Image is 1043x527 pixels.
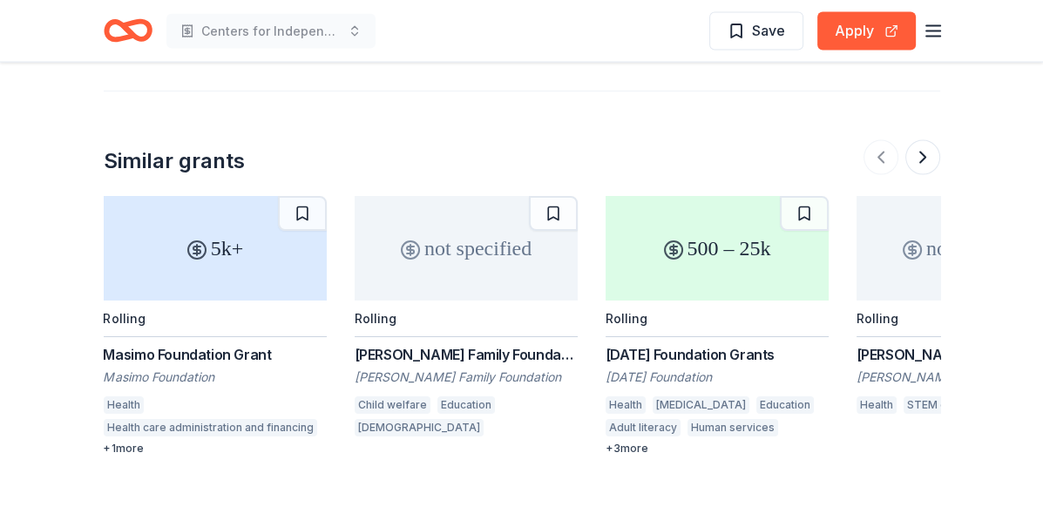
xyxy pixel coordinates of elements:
div: Similar grants [104,147,245,175]
div: [MEDICAL_DATA] [653,396,749,414]
div: not specified [355,196,578,301]
div: + 1 more [104,442,327,456]
div: Human services [687,419,778,436]
div: [PERSON_NAME] Family Foundation Grants [355,344,578,365]
a: Home [104,10,152,51]
div: Health [606,396,646,414]
div: [DATE] Foundation Grants [606,344,829,365]
div: + 3 more [606,442,829,456]
div: [DEMOGRAPHIC_DATA] [355,419,484,436]
div: [DATE] Foundation [606,368,829,386]
div: Rolling [104,311,146,326]
div: Health care administration and financing [104,419,317,436]
div: Rolling [355,311,396,326]
div: Education [756,396,814,414]
span: Save [752,19,785,42]
div: [PERSON_NAME] Family Foundation [355,368,578,386]
div: STEM education [904,396,995,414]
div: Adult literacy [606,419,681,436]
div: 500 – 25k [606,196,829,301]
div: Child welfare [355,396,430,414]
div: Health [857,396,897,414]
span: Centers for Independence Operations and Programming [201,21,341,42]
button: Save [709,12,803,51]
a: 5k+RollingMasimo Foundation GrantMasimo FoundationHealthHealth care administration and financing+... [104,196,327,456]
div: Education [437,396,495,414]
div: Masimo Foundation [104,368,327,386]
button: Apply [817,12,916,51]
div: Health [104,396,144,414]
div: Rolling [606,311,647,326]
div: 5k+ [104,196,327,301]
div: Rolling [857,311,898,326]
a: 500 – 25kRolling[DATE] Foundation Grants[DATE] FoundationHealth[MEDICAL_DATA]EducationAdult liter... [606,196,829,456]
a: not specifiedRolling[PERSON_NAME] Family Foundation Grants[PERSON_NAME] Family FoundationChild we... [355,196,578,442]
button: Centers for Independence Operations and Programming [166,14,376,49]
div: Masimo Foundation Grant [104,344,327,365]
